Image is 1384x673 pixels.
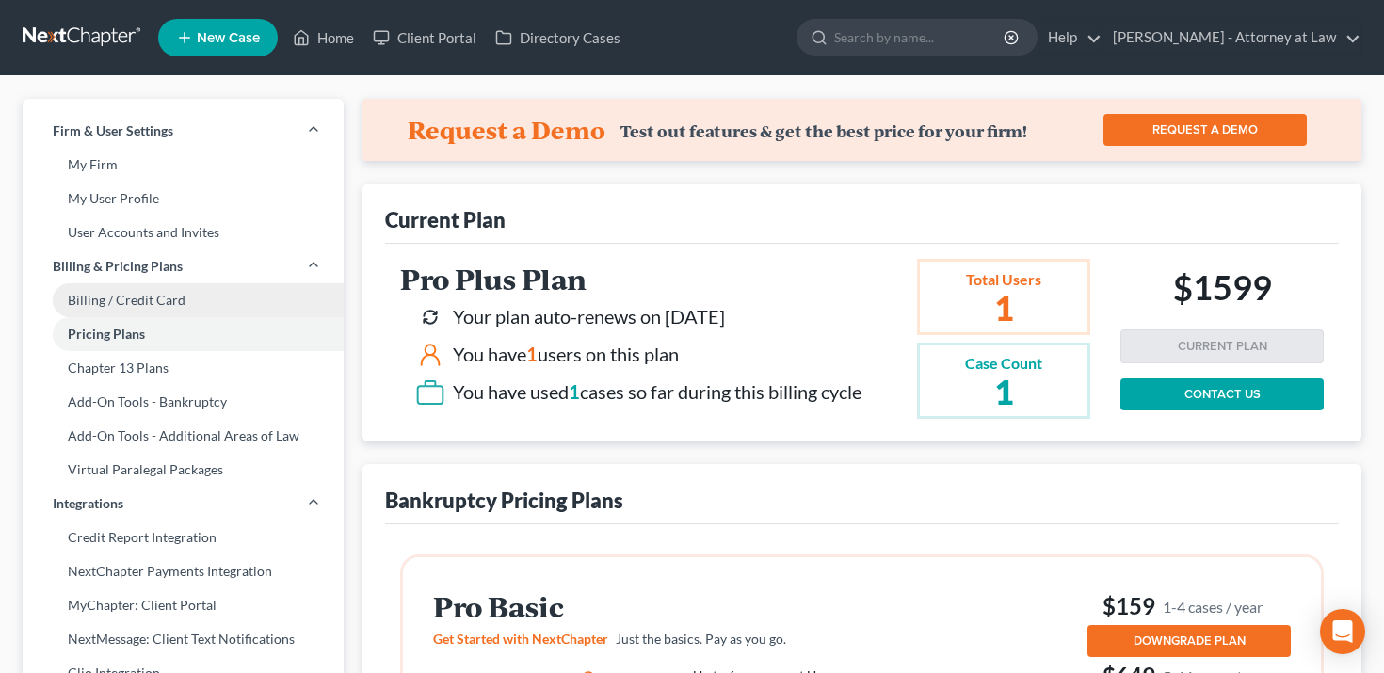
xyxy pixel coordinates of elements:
[23,182,344,216] a: My User Profile
[1103,114,1307,146] a: REQUEST A DEMO
[569,380,580,403] span: 1
[965,353,1042,375] div: Case Count
[23,351,344,385] a: Chapter 13 Plans
[197,31,260,45] span: New Case
[965,291,1042,325] h2: 1
[1087,625,1291,657] button: DOWNGRADE PLAN
[620,121,1027,141] div: Test out features & get the best price for your firm!
[1038,21,1102,55] a: Help
[1103,21,1360,55] a: [PERSON_NAME] - Attorney at Law
[1120,378,1324,410] a: CONTACT US
[363,21,486,55] a: Client Portal
[453,303,725,330] div: Your plan auto-renews on [DATE]
[23,622,344,656] a: NextMessage: Client Text Notifications
[433,631,608,647] span: Get Started with NextChapter
[486,21,630,55] a: Directory Cases
[408,115,605,145] h4: Request a Demo
[23,249,344,283] a: Billing & Pricing Plans
[53,494,123,513] span: Integrations
[616,631,786,647] span: Just the basics. Pay as you go.
[23,588,344,622] a: MyChapter: Client Portal
[1120,329,1324,363] button: CURRENT PLAN
[23,317,344,351] a: Pricing Plans
[385,206,506,233] div: Current Plan
[965,269,1042,291] div: Total Users
[400,264,861,295] h2: Pro Plus Plan
[53,257,183,276] span: Billing & Pricing Plans
[526,343,538,365] span: 1
[23,216,344,249] a: User Accounts and Invites
[23,554,344,588] a: NextChapter Payments Integration
[965,375,1042,409] h2: 1
[433,591,915,622] h2: Pro Basic
[385,487,623,514] div: Bankruptcy Pricing Plans
[23,114,344,148] a: Firm & User Settings
[1134,633,1246,649] span: DOWNGRADE PLAN
[23,453,344,487] a: Virtual Paralegal Packages
[1173,267,1272,314] h2: $1599
[1087,591,1291,621] h3: $159
[23,385,344,419] a: Add-On Tools - Bankruptcy
[23,521,344,554] a: Credit Report Integration
[453,378,861,406] div: You have used cases so far during this billing cycle
[53,121,173,140] span: Firm & User Settings
[1163,597,1263,617] small: 1-4 cases / year
[453,341,679,368] div: You have users on this plan
[23,148,344,182] a: My Firm
[23,283,344,317] a: Billing / Credit Card
[834,20,1006,55] input: Search by name...
[283,21,363,55] a: Home
[23,487,344,521] a: Integrations
[23,419,344,453] a: Add-On Tools - Additional Areas of Law
[1320,609,1365,654] div: Open Intercom Messenger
